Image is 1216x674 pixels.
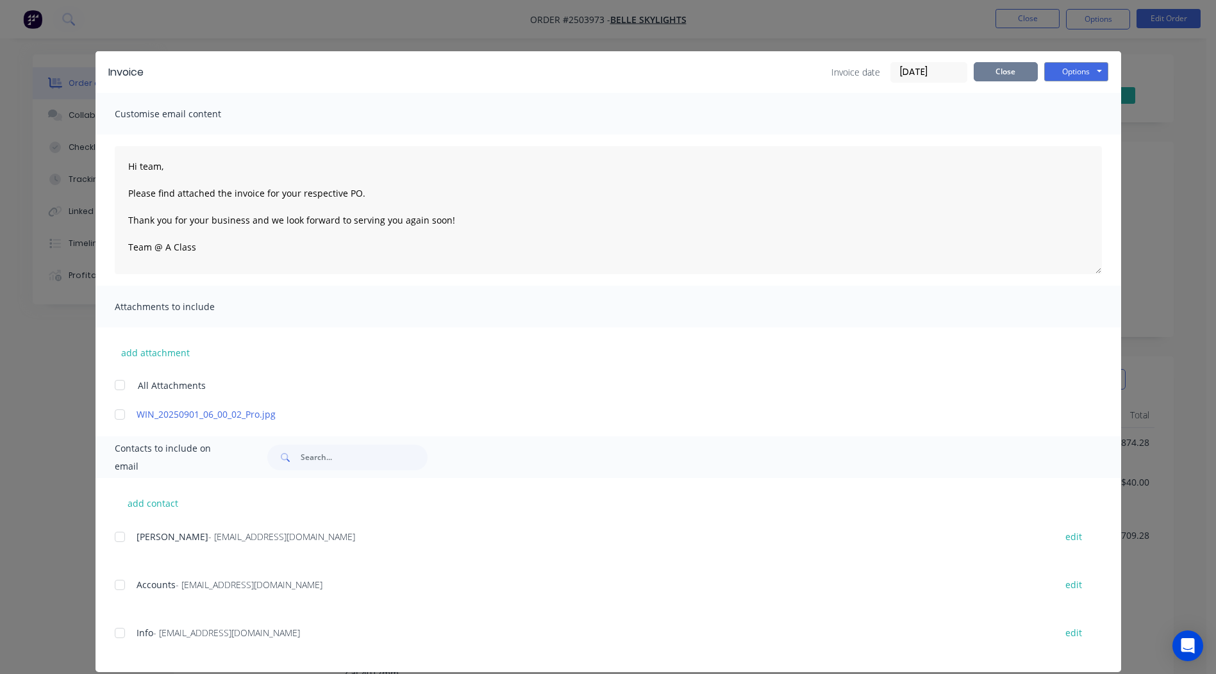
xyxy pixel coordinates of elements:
[1058,576,1090,593] button: edit
[831,65,880,79] span: Invoice date
[115,105,256,123] span: Customise email content
[115,343,196,362] button: add attachment
[301,445,428,470] input: Search...
[974,62,1038,81] button: Close
[137,407,1042,421] a: WIN_20250901_06_00_02_Pro.jpg
[1044,62,1108,81] button: Options
[137,530,208,543] span: [PERSON_NAME]
[137,579,176,591] span: Accounts
[176,579,322,591] span: - [EMAIL_ADDRESS][DOMAIN_NAME]
[1058,528,1090,545] button: edit
[115,146,1102,274] textarea: Hi team, Please find attached the invoice for your respective PO. Thank you for your business and...
[137,627,153,639] span: Info
[115,298,256,316] span: Attachments to include
[153,627,300,639] span: - [EMAIL_ADDRESS][DOMAIN_NAME]
[208,530,355,543] span: - [EMAIL_ADDRESS][DOMAIN_NAME]
[138,379,206,392] span: All Attachments
[1172,630,1203,661] div: Open Intercom Messenger
[115,493,192,513] button: add contact
[1058,624,1090,641] button: edit
[115,440,236,475] span: Contacts to include on email
[108,65,144,80] div: Invoice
